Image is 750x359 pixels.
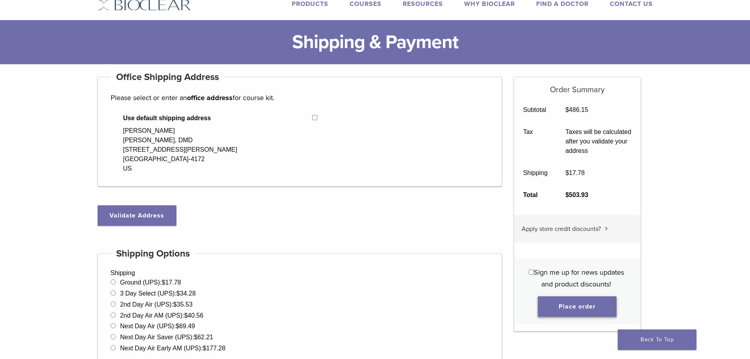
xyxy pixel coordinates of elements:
[514,121,557,162] th: Tax
[120,345,226,352] label: Next Day Air Early AM (UPS):
[565,192,569,198] span: $
[162,279,181,286] bdi: 17.78
[194,334,198,340] span: $
[120,301,193,308] label: 2nd Day Air (UPS):
[176,323,179,329] span: $
[120,323,195,329] label: Next Day Air (UPS):
[605,227,608,231] img: caret.svg
[120,279,181,286] label: Ground (UPS):
[120,334,213,340] label: Next Day Air Saver (UPS):
[162,279,165,286] span: $
[111,244,196,263] h4: Shipping Options
[514,99,557,121] th: Subtotal
[618,329,696,350] a: Back To Top
[123,126,237,173] div: [PERSON_NAME] [PERSON_NAME], DMD [STREET_ADDRESS][PERSON_NAME] [GEOGRAPHIC_DATA]-4172 US
[111,92,489,104] p: Please select or enter an for course kit.
[120,312,204,319] label: 2nd Day Air AM (UPS):
[514,184,557,206] th: Total
[565,192,588,198] bdi: 503.93
[111,68,225,87] h4: Office Shipping Address
[123,113,313,123] span: Use default shipping address
[173,301,177,308] span: $
[184,312,188,319] span: $
[203,345,206,352] span: $
[557,121,641,162] td: Taxes will be calculated after you validate your address
[176,290,196,297] bdi: 34.28
[187,93,233,102] strong: office address
[184,312,204,319] bdi: 40.56
[565,106,569,113] span: $
[538,296,617,317] button: Place order
[565,169,569,176] span: $
[203,345,226,352] bdi: 177.28
[98,205,176,226] button: Validate Address
[176,290,180,297] span: $
[120,290,196,297] label: 3 Day Select (UPS):
[529,270,534,275] input: Sign me up for news updates and product discounts!
[522,225,601,233] span: Apply store credit discounts?
[173,301,193,308] bdi: 35.53
[565,106,588,113] bdi: 486.15
[514,162,557,184] th: Shipping
[194,334,213,340] bdi: 62.21
[534,268,624,288] span: Sign me up for news updates and product discounts!
[514,77,641,95] h5: Order Summary
[176,323,195,329] bdi: 69.49
[565,169,585,176] bdi: 17.78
